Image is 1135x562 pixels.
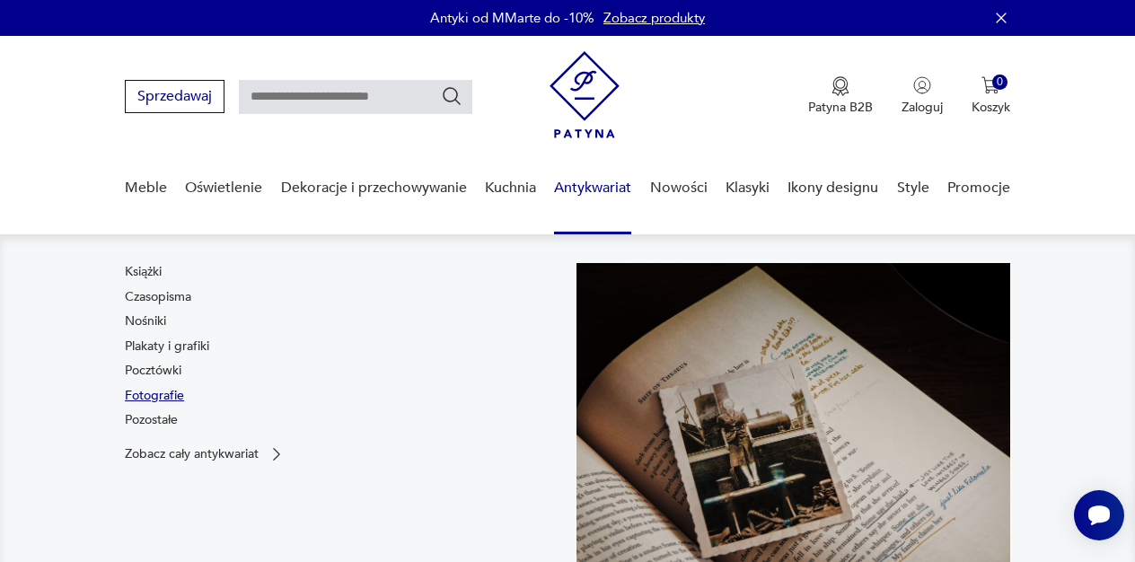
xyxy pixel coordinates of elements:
[650,154,708,223] a: Nowości
[972,76,1010,116] button: 0Koszyk
[913,76,931,94] img: Ikonka użytkownika
[972,99,1010,116] p: Koszyk
[603,9,705,27] a: Zobacz produkty
[550,51,620,138] img: Patyna - sklep z meblami i dekoracjami vintage
[808,99,873,116] p: Patyna B2B
[726,154,770,223] a: Klasyki
[787,154,878,223] a: Ikony designu
[902,99,943,116] p: Zaloguj
[981,76,999,94] img: Ikona koszyka
[125,80,224,113] button: Sprzedawaj
[808,76,873,116] button: Patyna B2B
[485,154,536,223] a: Kuchnia
[281,154,467,223] a: Dekoracje i przechowywanie
[125,338,209,356] a: Plakaty i grafiki
[947,154,1010,223] a: Promocje
[902,76,943,116] button: Zaloguj
[125,445,286,463] a: Zobacz cały antykwariat
[125,448,259,460] p: Zobacz cały antykwariat
[430,9,594,27] p: Antyki od MMarte do -10%
[125,411,178,429] a: Pozostałe
[125,263,162,281] a: Książki
[125,362,181,380] a: Pocztówki
[831,76,849,96] img: Ikona medalu
[185,154,262,223] a: Oświetlenie
[808,76,873,116] a: Ikona medaluPatyna B2B
[992,75,1007,90] div: 0
[441,85,462,107] button: Szukaj
[125,288,191,306] a: Czasopisma
[125,154,167,223] a: Meble
[1074,490,1124,540] iframe: Smartsupp widget button
[897,154,929,223] a: Style
[125,387,184,405] a: Fotografie
[125,92,224,104] a: Sprzedawaj
[125,312,166,330] a: Nośniki
[554,154,631,223] a: Antykwariat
